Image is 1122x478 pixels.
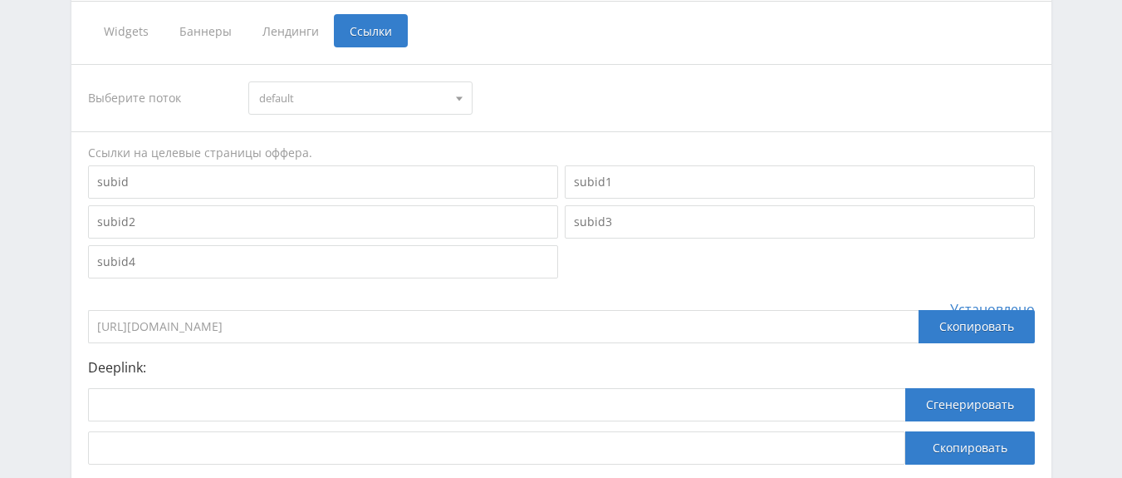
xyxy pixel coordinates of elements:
[919,310,1035,343] div: Скопировать
[565,205,1035,239] input: subid3
[247,14,334,47] span: Лендинги
[905,388,1035,421] button: Сгенерировать
[88,81,233,115] div: Выберите поток
[905,431,1035,465] button: Скопировать
[88,205,558,239] input: subid2
[164,14,247,47] span: Баннеры
[88,14,164,47] span: Widgets
[88,165,558,199] input: subid
[88,360,1035,375] p: Deeplink:
[259,82,447,114] span: default
[565,165,1035,199] input: subid1
[88,145,1035,161] div: Ссылки на целевые страницы оффера.
[88,245,558,278] input: subid4
[950,302,1035,317] span: Установлено
[334,14,408,47] span: Ссылки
